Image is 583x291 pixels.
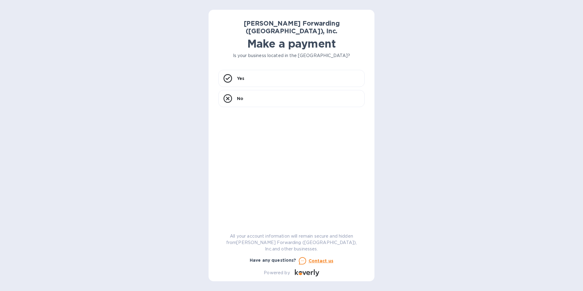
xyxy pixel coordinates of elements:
p: Is your business located in the [GEOGRAPHIC_DATA]? [218,52,365,59]
b: [PERSON_NAME] Forwarding ([GEOGRAPHIC_DATA]), Inc. [244,20,340,35]
u: Contact us [309,258,334,263]
p: Yes [237,75,244,81]
h1: Make a payment [218,37,365,50]
b: Have any questions? [250,258,296,263]
p: Powered by [264,270,290,276]
p: No [237,95,243,102]
p: All your account information will remain secure and hidden from [PERSON_NAME] Forwarding ([GEOGRA... [218,233,365,252]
